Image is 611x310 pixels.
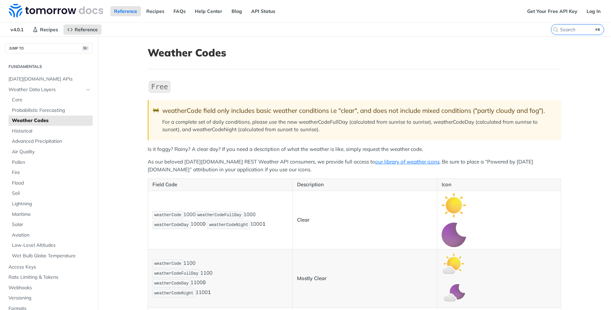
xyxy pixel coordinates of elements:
[110,6,141,16] a: Reference
[8,285,91,291] span: Webhooks
[12,128,91,135] span: Historical
[8,199,93,209] a: Lightning
[81,46,89,51] span: ⌘/
[297,275,327,281] strong: Mostly Clear
[5,85,93,95] a: Weather Data LayersHide subpages for Weather Data Layers
[75,27,98,33] span: Reference
[152,210,288,230] p: 1000 1000 1000 1000
[8,264,91,271] span: Access Keys
[8,147,93,157] a: Air Quality
[8,209,93,220] a: Maritime
[8,126,93,136] a: Historical
[148,47,561,59] h1: Weather Codes
[12,97,91,103] span: Core
[154,291,193,296] span: weatherCodeNight
[12,211,91,218] span: Maritime
[5,283,93,293] a: Webhooks
[523,6,581,16] a: Get Your Free API Key
[8,157,93,168] a: Pollen
[143,6,168,16] a: Recipes
[12,169,91,176] span: Fire
[8,188,93,199] a: Soil
[8,251,93,261] a: Wet Bulb Globe Temperature
[12,221,91,228] span: Solar
[5,293,93,303] a: Versioning
[9,4,103,17] img: Tomorrow.io Weather API Docs
[8,220,93,230] a: Solar
[12,190,91,197] span: Soil
[12,159,91,166] span: Pollen
[442,252,466,276] img: mostly_clear_day
[5,64,93,70] h2: Fundamentals
[154,261,181,266] span: weatherCode
[12,138,91,145] span: Advanced Precipitation
[5,272,93,282] a: Rate Limiting & Tokens
[8,136,93,147] a: Advanced Precipitation
[375,158,440,165] a: our library of weather icons
[154,223,189,227] span: weatherCodeDay
[12,253,91,259] span: Wet Bulb Globe Temperature
[442,202,466,208] span: Expand image
[191,6,226,16] a: Help Center
[12,232,91,239] span: Aviation
[12,180,91,187] span: Flood
[297,217,310,223] strong: Clear
[442,231,466,238] span: Expand image
[442,223,466,247] img: clear_night
[583,6,604,16] a: Log In
[162,118,554,134] p: For a complete set of daily conditions, please use the new weatherCodeFullDay (calculated from su...
[8,240,93,251] a: Low-Level Altitudes
[40,27,58,33] span: Recipes
[12,201,91,207] span: Lightning
[148,145,561,153] p: Is it foggy? Rainy? A clear day? If you need a description of what the weather is like, simply re...
[8,230,93,240] a: Aviation
[8,274,91,281] span: Rate Limiting & Tokens
[5,74,93,84] a: [DATE][DOMAIN_NAME] APIs
[154,213,181,218] span: weatherCode
[442,281,466,306] img: mostly_clear_night
[12,149,91,155] span: Air Quality
[247,6,279,16] a: API Status
[8,76,91,83] span: [DATE][DOMAIN_NAME] APIs
[170,6,189,16] a: FAQs
[8,86,84,93] span: Weather Data Layers
[5,262,93,272] a: Access Keys
[154,271,199,276] span: weatherCodeFullDay
[86,87,91,92] button: Hide subpages for Weather Data Layers
[442,290,466,296] span: Expand image
[442,260,466,266] span: Expand image
[442,193,466,218] img: clear_day
[208,289,211,296] strong: 1
[153,107,159,115] span: 🚧
[8,116,93,126] a: Weather Codes
[297,181,432,189] p: Description
[8,105,93,116] a: Probabilistic Forecasting
[5,43,93,53] button: JUMP TO⌘/
[594,26,602,33] kbd: ⌘K
[209,223,248,227] span: weatherCodeNight
[553,27,558,32] svg: Search
[8,295,91,302] span: Versioning
[152,181,288,189] p: Field Code
[12,117,91,124] span: Weather Codes
[162,107,554,115] div: weatherCode field only includes basic weather conditions i.e "clear", and does not include mixed ...
[262,221,265,227] strong: 1
[148,158,561,173] p: As our beloved [DATE][DOMAIN_NAME] REST Weather API consumers, we provide full access to . Be sur...
[203,221,206,227] strong: 0
[12,107,91,114] span: Probabilistic Forecasting
[12,242,91,249] span: Low-Level Altitudes
[228,6,246,16] a: Blog
[198,213,242,218] span: weatherCodeFullDay
[154,281,189,286] span: weatherCodeDay
[8,95,93,105] a: Core
[8,168,93,178] a: Fire
[8,178,93,188] a: Flood
[29,24,62,35] a: Recipes
[7,24,27,35] span: v4.0.1
[442,181,556,189] p: Icon
[152,259,288,298] p: 1100 1100 1100 1100
[63,24,101,35] a: Reference
[203,279,206,286] strong: 0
